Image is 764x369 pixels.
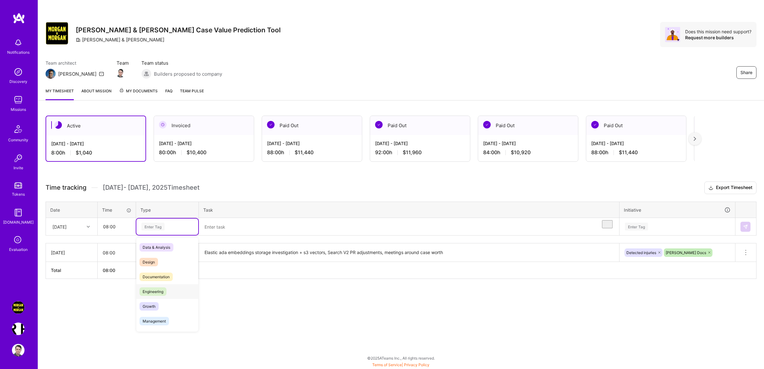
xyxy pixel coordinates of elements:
[11,106,26,113] div: Missions
[10,344,26,356] a: User Avatar
[103,184,199,192] span: [DATE] - [DATE] , 2025 Timesheet
[8,137,28,143] div: Community
[12,323,25,335] img: Terr.ai: Building an Innovative Real Estate Platform
[12,94,25,106] img: teamwork
[736,66,756,79] button: Share
[586,116,686,135] div: Paid Out
[117,60,129,66] span: Team
[119,88,158,100] a: My Documents
[591,121,599,128] img: Paid Out
[180,89,204,93] span: Team Pulse
[199,219,619,235] textarea: To enrich screen reader interactions, please activate Accessibility in Grammarly extension settings
[9,78,27,85] div: Discovery
[704,182,756,194] button: Export Timesheet
[187,149,206,156] span: $10,400
[154,116,254,135] div: Invoiced
[46,262,98,279] th: Total
[76,37,81,42] i: icon CompanyGray
[116,68,125,78] img: Team Member Avatar
[14,165,23,171] div: Invite
[165,88,172,100] a: FAQ
[11,122,26,137] img: Community
[483,140,573,147] div: [DATE] - [DATE]
[98,218,135,235] input: HH:MM
[375,121,383,128] img: Paid Out
[199,244,619,261] textarea: Elastic ada embeddings storage investigation + s3 vectors, Search V2 PR adjustments, meetings aro...
[13,13,25,24] img: logo
[372,362,429,367] span: |
[267,121,275,128] img: Paid Out
[38,350,764,366] div: © 2025 ATeams Inc., All rights reserved.
[708,185,713,191] i: icon Download
[626,250,656,255] span: Detected injuries
[478,116,578,135] div: Paid Out
[370,116,470,135] div: Paid Out
[46,88,74,100] a: My timesheet
[51,249,92,256] div: [DATE]
[267,140,357,147] div: [DATE] - [DATE]
[12,152,25,165] img: Invite
[46,202,98,218] th: Date
[139,273,173,281] span: Documentation
[141,222,165,231] div: Enter Tag
[403,149,422,156] span: $11,960
[295,149,314,156] span: $11,440
[665,27,680,42] img: Avatar
[51,149,140,156] div: 8:00 h
[76,36,164,43] div: [PERSON_NAME] & [PERSON_NAME]
[267,149,357,156] div: 88:00 h
[12,191,25,198] div: Tokens
[99,71,104,76] i: icon Mail
[76,149,92,156] span: $1,040
[625,222,648,231] div: Enter Tag
[139,317,169,325] span: Management
[199,202,619,218] th: Task
[139,302,159,311] span: Growth
[159,140,249,147] div: [DATE] - [DATE]
[372,362,402,367] a: Terms of Service
[98,262,136,279] th: 08:00
[119,88,158,95] span: My Documents
[12,36,25,49] img: bell
[740,69,752,76] span: Share
[14,182,22,188] img: tokens
[139,258,158,266] span: Design
[262,116,362,135] div: Paid Out
[46,184,86,192] span: Time tracking
[12,206,25,219] img: guide book
[46,22,68,45] img: Company Logo
[694,137,696,141] img: right
[51,140,140,147] div: [DATE] - [DATE]
[483,149,573,156] div: 84:00 h
[666,250,706,255] span: [PERSON_NAME] Docs
[154,71,222,77] span: Builders proposed to company
[375,140,465,147] div: [DATE] - [DATE]
[10,323,26,335] a: Terr.ai: Building an Innovative Real Estate Platform
[141,60,222,66] span: Team status
[58,71,96,77] div: [PERSON_NAME]
[624,206,731,214] div: Initiative
[139,287,166,296] span: Engineering
[159,149,249,156] div: 80:00 h
[9,246,28,253] div: Evaluation
[743,224,748,229] img: Submit
[102,207,131,213] div: Time
[375,149,465,156] div: 92:00 h
[81,88,112,100] a: About Mission
[136,202,199,218] th: Type
[52,223,67,230] div: [DATE]
[12,234,24,246] i: icon SelectionTeam
[98,244,136,261] input: HH:MM
[46,69,56,79] img: Team Architect
[12,301,25,314] img: Morgan & Morgan Case Value Prediction Tool
[685,35,751,41] div: Request more builders
[159,121,166,128] img: Invoiced
[139,243,173,252] span: Data & Analysis
[7,49,30,56] div: Notifications
[483,121,491,128] img: Paid Out
[76,26,281,34] h3: [PERSON_NAME] & [PERSON_NAME] Case Value Prediction Tool
[87,225,90,228] i: icon Chevron
[3,219,34,225] div: [DOMAIN_NAME]
[511,149,531,156] span: $10,920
